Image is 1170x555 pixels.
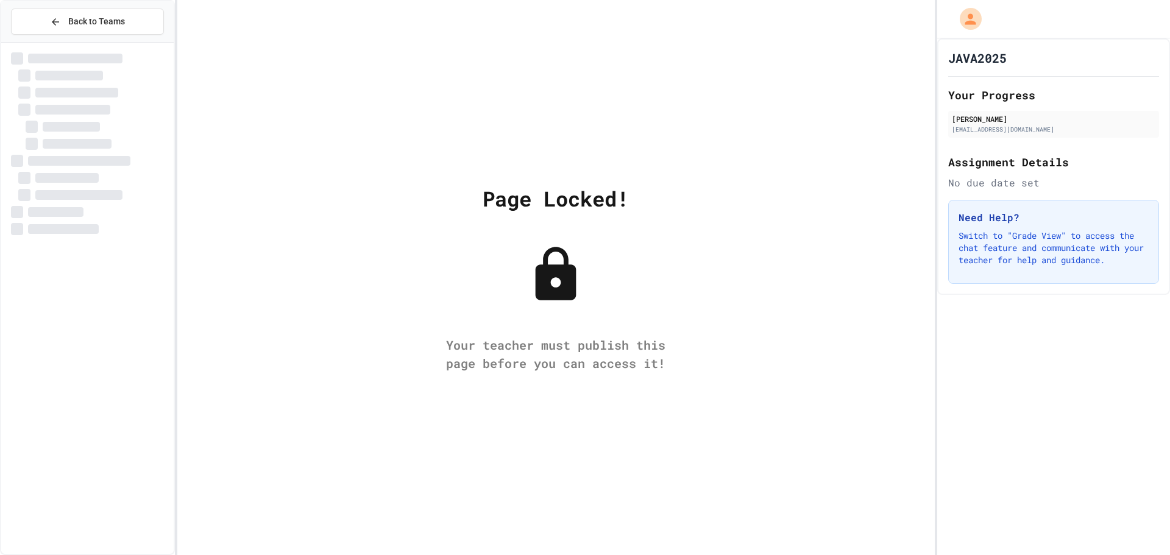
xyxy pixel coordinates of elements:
p: Switch to "Grade View" to access the chat feature and communicate with your teacher for help and ... [959,230,1149,266]
h1: JAVA2025 [948,49,1007,66]
div: No due date set [948,175,1159,190]
h2: Your Progress [948,87,1159,104]
div: [EMAIL_ADDRESS][DOMAIN_NAME] [952,125,1155,134]
button: Back to Teams [11,9,164,35]
div: My Account [947,5,985,33]
div: [PERSON_NAME] [952,113,1155,124]
h3: Need Help? [959,210,1149,225]
div: Your teacher must publish this page before you can access it! [434,336,678,372]
div: Page Locked! [483,183,629,214]
span: Back to Teams [68,15,125,28]
h2: Assignment Details [948,154,1159,171]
